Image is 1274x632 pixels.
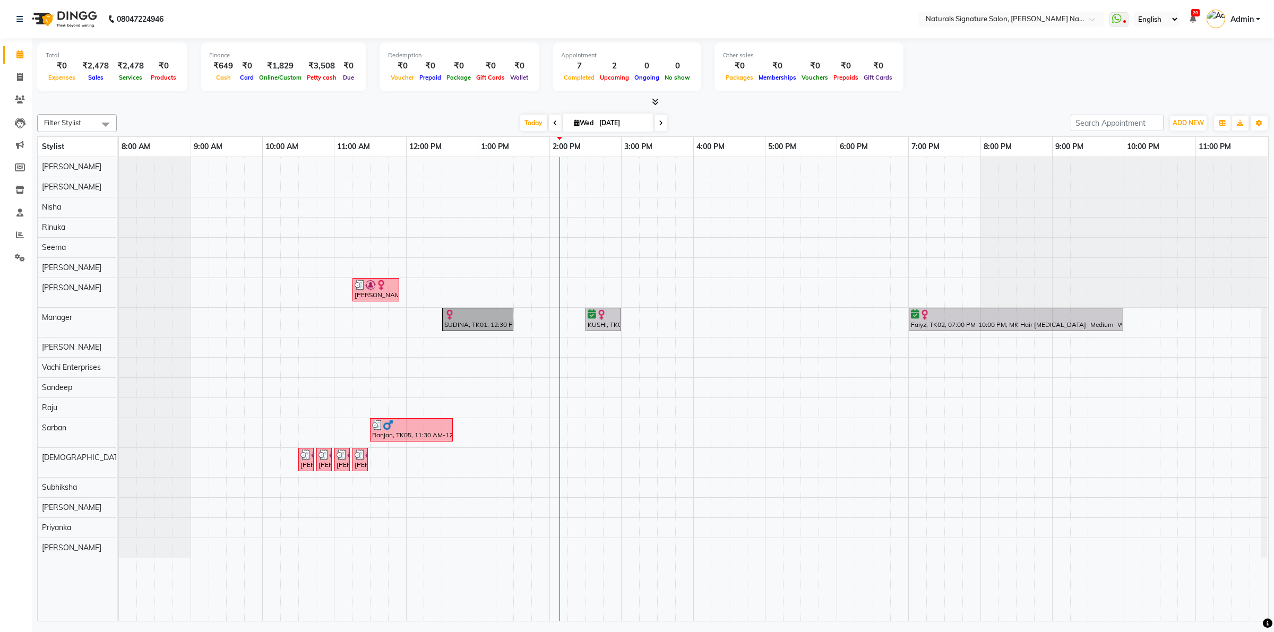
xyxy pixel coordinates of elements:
[561,60,597,72] div: 7
[910,309,1122,330] div: Faiyz, TK02, 07:00 PM-10:00 PM, MK Hair [MEDICAL_DATA]- Medium- Women
[407,139,444,154] a: 12:00 PM
[1230,14,1254,25] span: Admin
[507,60,531,72] div: ₹0
[587,309,620,330] div: KUSHI, TK03, 02:30 PM-03:00 PM, [GEOGRAPHIC_DATA]| Bangs
[507,74,531,81] span: Wallet
[388,74,417,81] span: Voucher
[1170,116,1207,131] button: ADD NEW
[861,74,895,81] span: Gift Cards
[334,139,373,154] a: 11:00 AM
[662,74,693,81] span: No show
[42,222,65,232] span: Rinuka
[1071,115,1164,131] input: Search Appointment
[799,60,831,72] div: ₹0
[304,60,339,72] div: ₹3,508
[42,543,101,552] span: [PERSON_NAME]
[371,420,452,440] div: Ranjan, TK05, 11:30 AM-12:40 PM, Hair Cut By Stylist,[PERSON_NAME] Styling (₹350)
[42,182,101,192] span: [PERSON_NAME]
[354,449,367,470] div: [PERSON_NAME], TK06, 11:15 AM-11:25 AM, Lower Lip- Threading- Women
[1053,139,1086,154] a: 9:00 PM
[27,4,100,34] img: logo
[596,115,649,131] input: 2025-09-03
[148,74,179,81] span: Products
[388,51,531,60] div: Redemption
[723,51,895,60] div: Other sales
[209,51,358,60] div: Finance
[1196,139,1234,154] a: 11:00 PM
[765,139,799,154] a: 5:00 PM
[520,115,547,131] span: Today
[756,74,799,81] span: Memberships
[42,162,101,171] span: [PERSON_NAME]
[723,60,756,72] div: ₹0
[756,60,799,72] div: ₹0
[213,74,234,81] span: Cash
[42,383,72,392] span: Sandeep
[116,74,145,81] span: Services
[148,60,179,72] div: ₹0
[662,60,693,72] div: 0
[1173,119,1204,127] span: ADD NEW
[571,119,596,127] span: Wed
[42,313,72,322] span: Manager
[299,449,313,470] div: [PERSON_NAME], TK06, 10:30 AM-10:35 AM, Upper Lip- Peel off- Women
[339,60,358,72] div: ₹0
[444,74,474,81] span: Package
[799,74,831,81] span: Vouchers
[474,60,507,72] div: ₹0
[444,60,474,72] div: ₹0
[909,139,942,154] a: 7:00 PM
[42,423,66,432] span: Sarban
[861,60,895,72] div: ₹0
[113,60,148,72] div: ₹2,478
[831,60,861,72] div: ₹0
[632,60,662,72] div: 0
[42,403,57,412] span: Raju
[46,60,78,72] div: ₹0
[1191,9,1200,16] span: 20
[340,74,357,81] span: Due
[981,139,1014,154] a: 8:00 PM
[42,263,101,272] span: [PERSON_NAME]
[1207,10,1225,28] img: Admin
[417,60,444,72] div: ₹0
[417,74,444,81] span: Prepaid
[694,139,727,154] a: 4:00 PM
[42,362,101,372] span: Vachi Enterprises
[191,139,225,154] a: 9:00 AM
[478,139,512,154] a: 1:00 PM
[837,139,871,154] a: 6:00 PM
[622,139,655,154] a: 3:00 PM
[78,60,113,72] div: ₹2,478
[317,449,331,470] div: [PERSON_NAME], TK06, 10:45 AM-10:50 AM, [PERSON_NAME] Off- Women
[117,4,163,34] b: 08047224946
[1190,14,1196,24] a: 20
[304,74,339,81] span: Petty cash
[237,60,256,72] div: ₹0
[263,139,301,154] a: 10:00 AM
[256,60,304,72] div: ₹1,829
[561,74,597,81] span: Completed
[44,118,81,127] span: Filter Stylist
[388,60,417,72] div: ₹0
[119,139,153,154] a: 8:00 AM
[354,280,398,300] div: [PERSON_NAME], TK04, 11:15 AM-11:55 AM, Hair Cut By Stylist
[42,482,77,492] span: Subhiksha
[550,139,583,154] a: 2:00 PM
[632,74,662,81] span: Ongoing
[474,74,507,81] span: Gift Cards
[335,449,349,470] div: [PERSON_NAME], TK06, 11:00 AM-11:05 AM, Underarms- Peel Off- Women
[42,503,101,512] span: [PERSON_NAME]
[46,74,78,81] span: Expenses
[42,142,64,151] span: Stylist
[443,309,512,330] div: SUDINA, TK01, 12:30 PM-01:30 PM, Olaplex- Spa Treatment- Short- Women
[561,51,693,60] div: Appointment
[1124,139,1162,154] a: 10:00 PM
[237,74,256,81] span: Card
[42,453,125,462] span: [DEMOGRAPHIC_DATA]
[597,74,632,81] span: Upcoming
[256,74,304,81] span: Online/Custom
[42,283,101,292] span: [PERSON_NAME]
[597,60,632,72] div: 2
[42,243,66,252] span: Seema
